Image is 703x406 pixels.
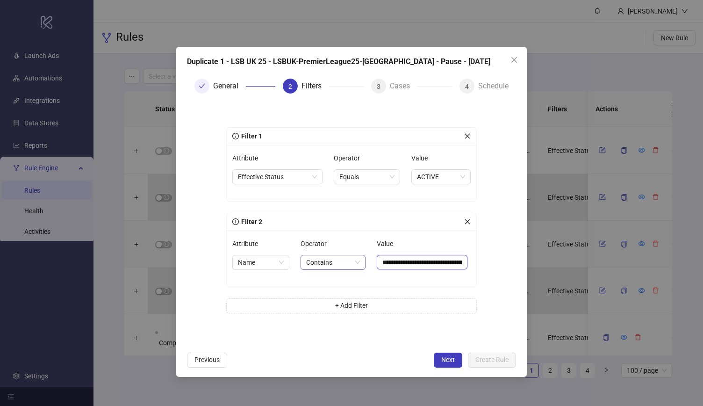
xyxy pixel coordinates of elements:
[468,353,516,368] button: Create Rule
[238,255,284,269] span: Name
[239,132,262,140] span: Filter 1
[213,79,246,94] div: General
[441,356,455,363] span: Next
[239,218,262,225] span: Filter 2
[417,170,465,184] span: ACTIVE
[301,236,333,251] label: Operator
[510,56,518,64] span: close
[232,236,264,251] label: Attribute
[377,255,467,269] input: Value Value Value
[390,79,417,94] div: Cases
[411,151,434,166] label: Value
[434,353,462,368] button: Next
[238,170,317,184] span: Effective Status
[339,170,395,184] span: Equals
[377,83,380,90] span: 3
[232,151,264,166] label: Attribute
[232,133,239,139] span: info-circle
[301,79,329,94] div: Filters
[226,298,477,313] button: + Add Filter
[306,255,360,269] span: Contains
[187,56,516,67] div: Duplicate 1 - LSB UK 25 - LSBUK-PremierLeague25-[GEOGRAPHIC_DATA] - Pause - [DATE]
[334,151,366,166] label: Operator
[377,236,399,251] label: Value
[335,302,368,309] span: + Add Filter
[464,133,471,139] span: close
[478,79,509,94] div: Schedule
[464,218,471,225] span: close
[199,83,205,89] span: check
[232,218,239,225] span: info-circle
[288,83,292,90] span: 2
[465,83,469,90] span: 4
[194,356,220,363] span: Previous
[507,52,522,67] button: Close
[187,353,227,368] button: Previous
